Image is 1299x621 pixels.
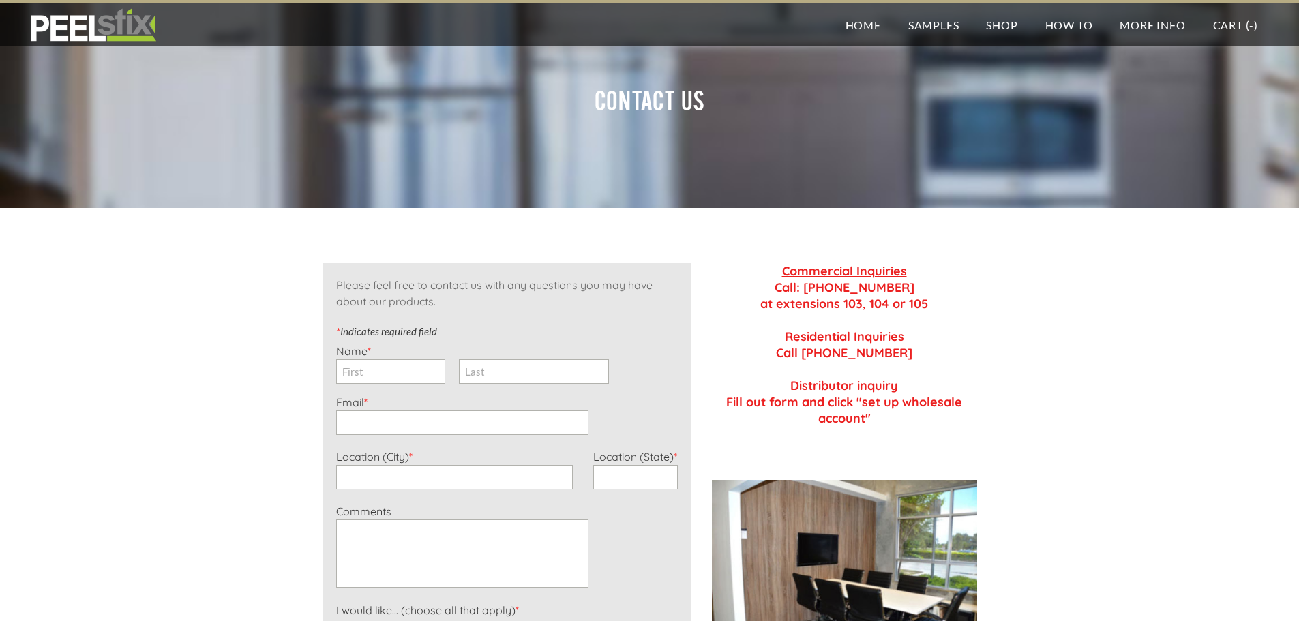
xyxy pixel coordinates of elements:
label: Comments [336,504,391,518]
a: More Info [1106,3,1199,46]
span: Please feel free to contact us with any questions you may have about our products. [336,278,653,308]
label: Email [336,395,368,409]
u: Residential Inquiries [785,329,904,344]
a: Cart (-) [1199,3,1272,46]
label: I would like... (choose all that apply) [336,603,519,617]
label: Indicates required field [336,325,437,337]
label: Location (State) [593,450,677,464]
font: Contact US [595,85,704,114]
input: First [336,359,445,384]
a: Home [832,3,895,46]
u: Distributor inquiry [790,378,898,393]
a: Samples [895,3,973,46]
input: Last [459,359,609,384]
label: Name [336,344,371,358]
span: - [1249,18,1254,31]
label: Location (City) [336,450,413,464]
a: How To [1032,3,1107,46]
img: REFACE SUPPLIES [27,8,159,42]
a: Shop [972,3,1031,46]
u: Commercial Inquiries [782,263,907,279]
h2: ​ [323,65,977,143]
strong: Call: [PHONE_NUMBER] at extensions 103, 104 or 105 Call [PHONE_NUMBER] ​Fill out form and click "... [726,263,962,426]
